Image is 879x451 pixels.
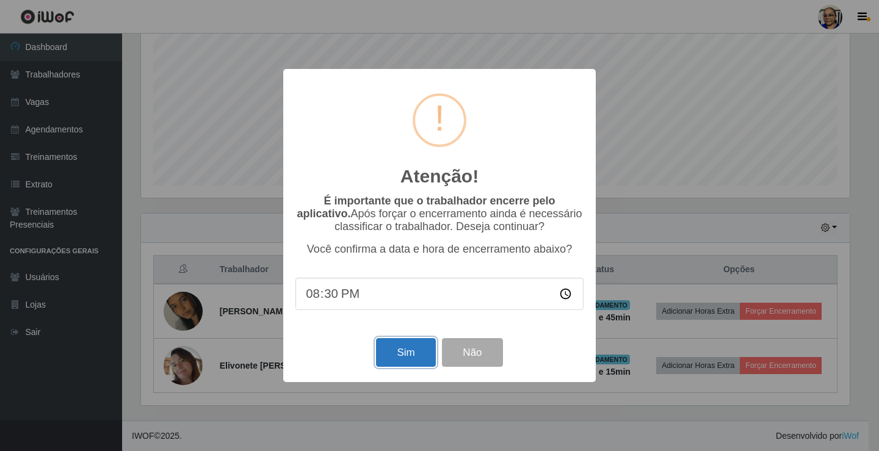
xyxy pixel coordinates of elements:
b: É importante que o trabalhador encerre pelo aplicativo. [297,195,555,220]
button: Não [442,338,502,367]
h2: Atenção! [400,165,479,187]
p: Após forçar o encerramento ainda é necessário classificar o trabalhador. Deseja continuar? [295,195,584,233]
button: Sim [376,338,435,367]
p: Você confirma a data e hora de encerramento abaixo? [295,243,584,256]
